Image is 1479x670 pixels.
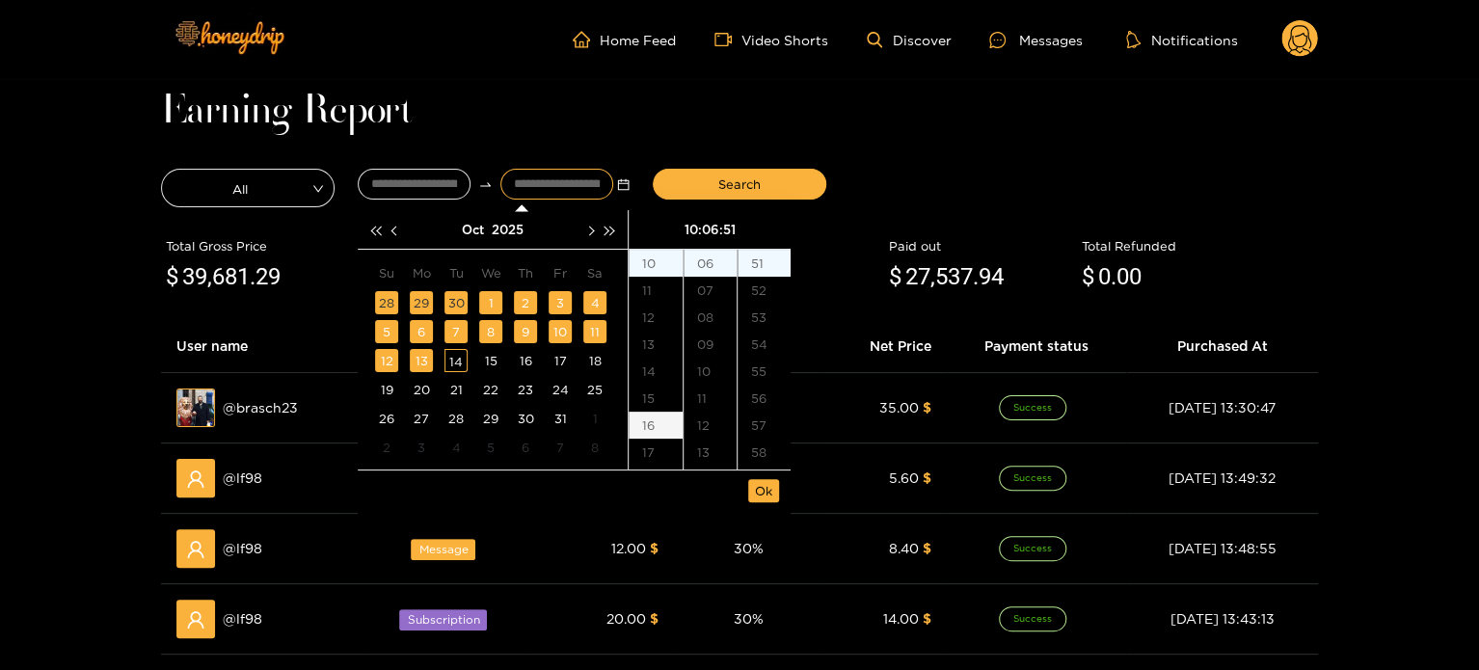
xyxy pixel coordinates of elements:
[738,250,791,277] div: 51
[444,349,468,372] div: 14
[629,439,683,466] div: 17
[508,433,543,462] td: 2025-11-06
[375,320,398,343] div: 5
[404,375,439,404] td: 2025-10-20
[999,606,1066,631] span: Success
[583,291,606,314] div: 4
[684,304,737,331] div: 08
[573,31,676,48] a: Home Feed
[684,250,737,277] div: 06
[508,288,543,317] td: 2025-10-02
[404,317,439,346] td: 2025-10-06
[999,466,1066,491] span: Success
[473,433,508,462] td: 2025-11-05
[479,407,502,430] div: 29
[410,378,433,401] div: 20
[889,259,901,296] span: $
[514,349,537,372] div: 16
[923,470,931,485] span: $
[186,610,205,630] span: user
[404,288,439,317] td: 2025-09-29
[369,288,404,317] td: 2025-09-28
[473,375,508,404] td: 2025-10-22
[1082,259,1094,296] span: $
[738,385,791,412] div: 56
[629,277,683,304] div: 11
[583,378,606,401] div: 25
[738,358,791,385] div: 55
[404,404,439,433] td: 2025-10-27
[186,540,205,559] span: user
[1169,470,1276,485] span: [DATE] 13:49:32
[479,291,502,314] div: 1
[989,29,1082,51] div: Messages
[578,317,612,346] td: 2025-10-11
[399,609,487,630] span: Subscription
[462,210,484,249] button: Oct
[611,541,646,555] span: 12.00
[166,236,397,255] div: Total Gross Price
[478,177,493,192] span: swap-right
[1169,400,1276,415] span: [DATE] 13:30:47
[1126,320,1318,373] th: Purchased At
[889,541,919,555] span: 8.40
[714,31,828,48] a: Video Shorts
[738,331,791,358] div: 54
[549,320,572,343] div: 10
[879,400,919,415] span: 35.00
[404,257,439,288] th: Mo
[439,433,473,462] td: 2025-11-04
[492,210,524,249] button: 2025
[636,210,783,249] div: 10:06:51
[973,263,1004,290] span: .94
[684,277,737,304] div: 07
[738,304,791,331] div: 53
[375,349,398,372] div: 12
[186,469,205,489] span: user
[738,439,791,466] div: 58
[444,436,468,459] div: 4
[578,433,612,462] td: 2025-11-08
[508,375,543,404] td: 2025-10-23
[410,320,433,343] div: 6
[444,291,468,314] div: 30
[718,174,761,194] span: Search
[479,320,502,343] div: 8
[411,539,475,560] span: Message
[369,375,404,404] td: 2025-10-19
[629,304,683,331] div: 12
[889,470,919,485] span: 5.60
[684,331,737,358] div: 09
[543,257,578,288] th: Fr
[583,349,606,372] div: 18
[583,320,606,343] div: 11
[583,407,606,430] div: 1
[182,263,250,290] span: 39,681
[999,536,1066,561] span: Success
[543,404,578,433] td: 2025-10-31
[479,378,502,401] div: 22
[410,291,433,314] div: 29
[223,608,262,630] span: @ lf98
[473,317,508,346] td: 2025-10-08
[404,433,439,462] td: 2025-11-03
[375,407,398,430] div: 26
[543,288,578,317] td: 2025-10-03
[1170,611,1274,626] span: [DATE] 13:43:13
[629,466,683,493] div: 18
[578,288,612,317] td: 2025-10-04
[1168,541,1276,555] span: [DATE] 13:48:55
[578,257,612,288] th: Sa
[889,236,1072,255] div: Paid out
[439,404,473,433] td: 2025-10-28
[543,317,578,346] td: 2025-10-10
[1120,30,1243,49] button: Notifications
[738,466,791,493] div: 59
[410,436,433,459] div: 3
[375,291,398,314] div: 28
[549,291,572,314] div: 3
[369,404,404,433] td: 2025-10-26
[578,346,612,375] td: 2025-10-18
[473,257,508,288] th: We
[549,436,572,459] div: 7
